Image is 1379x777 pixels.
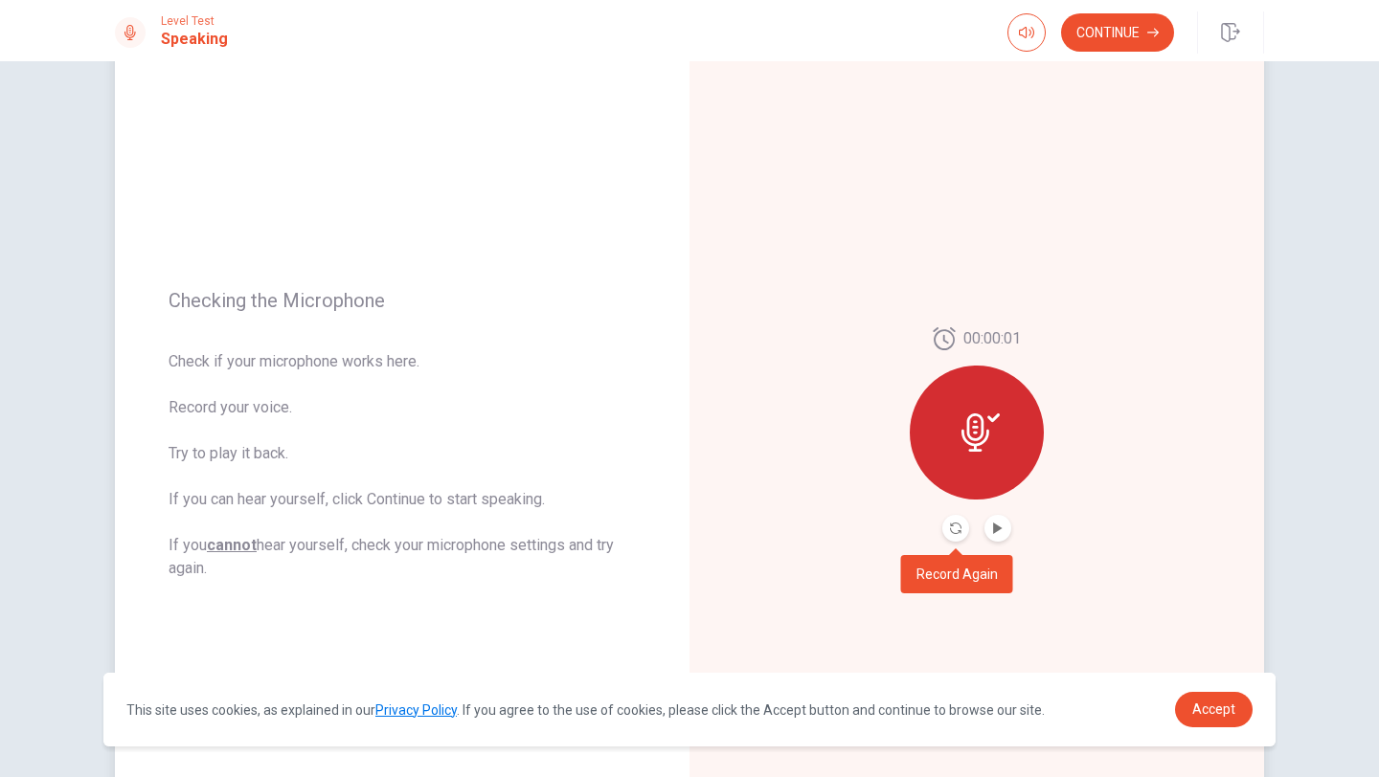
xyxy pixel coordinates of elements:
button: Continue [1061,13,1174,52]
div: Record Again [901,555,1013,593]
span: Checking the Microphone [169,289,636,312]
span: 00:00:01 [963,327,1021,350]
a: dismiss cookie message [1175,692,1253,727]
button: Play Audio [984,515,1011,542]
button: Record Again [942,515,969,542]
a: Privacy Policy [375,702,457,718]
span: Accept [1192,701,1235,717]
span: Level Test [161,14,228,28]
span: Check if your microphone works here. Record your voice. Try to play it back. If you can hear your... [169,350,636,580]
h1: Speaking [161,28,228,51]
div: cookieconsent [103,673,1276,746]
span: This site uses cookies, as explained in our . If you agree to the use of cookies, please click th... [126,702,1045,718]
u: cannot [207,536,257,554]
